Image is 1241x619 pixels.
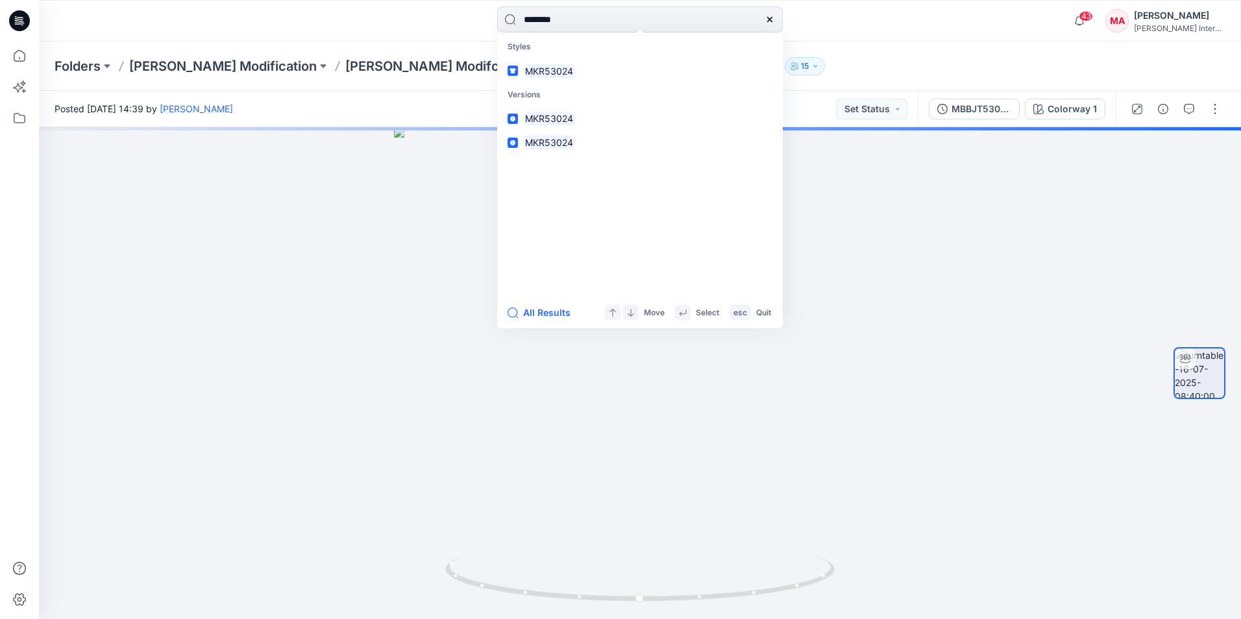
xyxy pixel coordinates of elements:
[929,99,1020,119] button: MBBJT53003
[801,59,809,73] p: 15
[785,57,825,75] button: 15
[756,306,771,320] p: Quit
[55,102,233,115] span: Posted [DATE] 14:39 by
[500,35,780,59] p: Styles
[55,57,101,75] a: Folders
[523,111,575,126] mark: MKR53024
[160,103,233,114] a: [PERSON_NAME]
[129,57,317,75] a: [PERSON_NAME] Modification
[1025,99,1105,119] button: Colorway 1
[523,64,575,79] mark: MKR53024
[1134,23,1225,33] div: [PERSON_NAME] International
[500,83,780,107] p: Versions
[345,57,600,75] a: [PERSON_NAME] Modifcation Board Men
[500,59,780,83] a: MKR53024
[500,106,780,130] a: MKR53024
[1048,102,1097,116] div: Colorway 1
[1134,8,1225,23] div: [PERSON_NAME]
[952,102,1011,116] div: MBBJT53003
[644,306,665,320] p: Move
[1105,9,1129,32] div: MA
[500,130,780,154] a: MKR53024
[1079,11,1093,21] span: 43
[696,306,719,320] p: Select
[523,135,575,150] mark: MKR53024
[1153,99,1173,119] button: Details
[508,305,579,321] button: All Results
[733,306,747,320] p: esc
[1175,348,1224,398] img: turntable-16-07-2025-08:40:00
